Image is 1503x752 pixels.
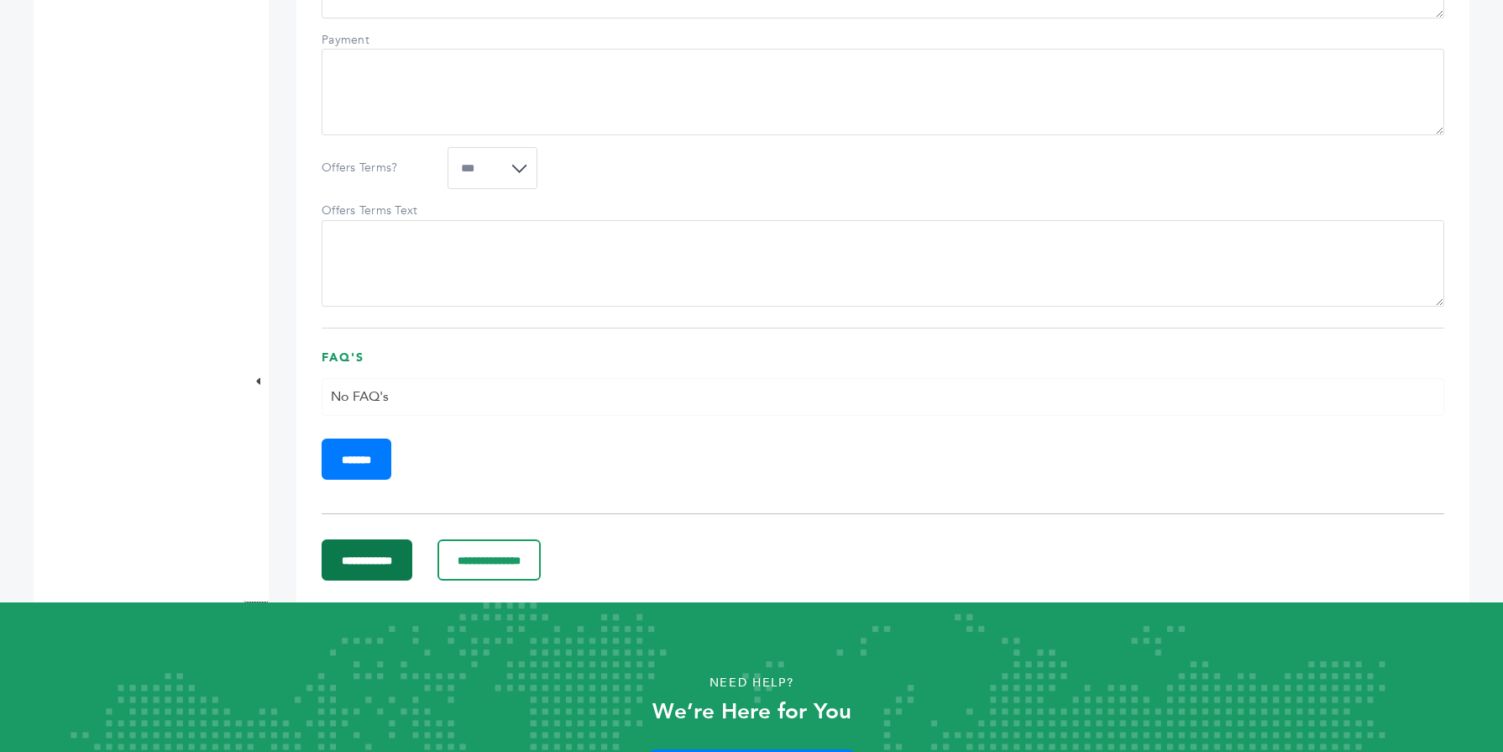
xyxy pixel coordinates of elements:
label: Offers Terms? [322,160,439,176]
h3: FAQ's [322,350,1444,379]
strong: We’re Here for You [652,697,851,727]
label: Offers Terms Text [322,202,439,219]
label: Payment [322,32,439,49]
p: Need Help? [76,670,1428,696]
span: No FAQ's [331,387,389,406]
